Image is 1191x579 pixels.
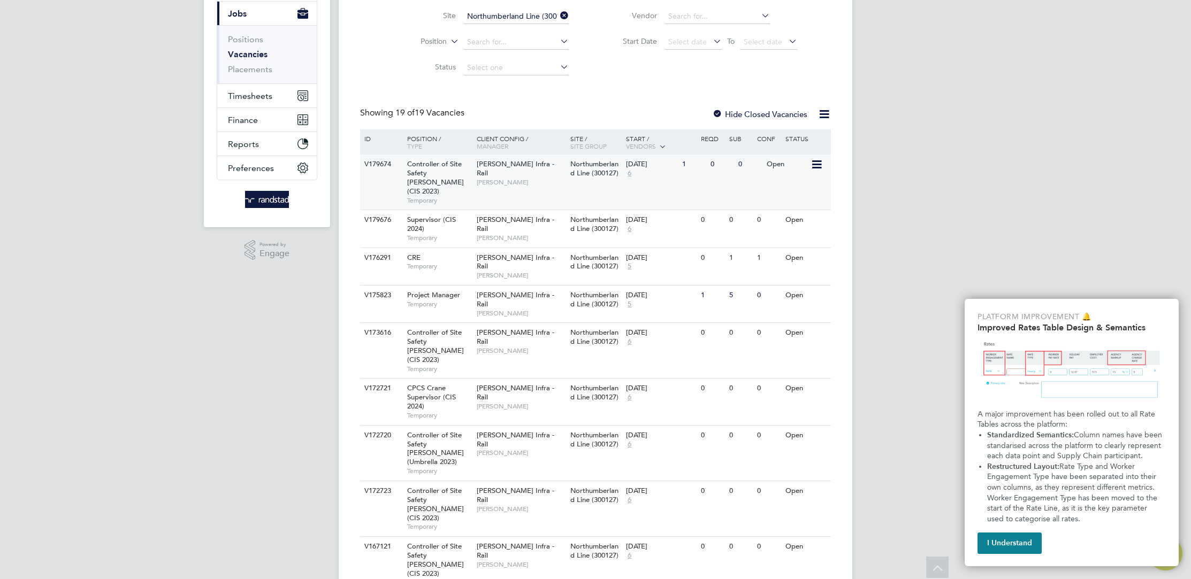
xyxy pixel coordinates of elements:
div: [DATE] [626,542,696,551]
span: Temporary [407,467,471,475]
label: Status [394,62,456,72]
span: Type [407,142,422,150]
div: [DATE] [626,487,696,496]
div: 5 [727,285,754,305]
p: A major improvement has been rolled out to all Rate Tables across the platform: [978,409,1166,430]
span: Select date [744,37,782,47]
span: [PERSON_NAME] Infra - Rail [477,486,554,504]
div: Open [783,537,829,557]
span: [PERSON_NAME] [477,402,565,411]
input: Search for... [665,9,770,24]
div: V172720 [362,426,399,445]
strong: Restructured Layout: [987,462,1059,471]
div: Open [783,285,829,305]
span: Northumberland Line (300127) [570,215,619,233]
span: [PERSON_NAME] Infra - Rail [477,383,554,402]
span: Temporary [407,262,471,271]
div: ID [362,129,399,148]
div: 0 [698,537,726,557]
div: Open [783,323,829,343]
span: Rate Type and Worker Engagement Type have been separated into their own columns, as they represen... [987,462,1159,523]
span: Temporary [407,365,471,373]
div: V173616 [362,323,399,343]
div: Open [783,481,829,501]
div: 0 [754,537,782,557]
span: Controller of Site Safety [PERSON_NAME] (Umbrella 2023) [407,430,464,467]
div: Reqd [698,129,726,148]
div: 0 [754,426,782,445]
span: Column names have been standarised across the platform to clearly represent each data point and S... [987,430,1164,460]
span: 6 [626,337,633,346]
div: 1 [698,285,726,305]
div: Open [783,379,829,398]
div: [DATE] [626,160,677,169]
span: Select date [668,37,707,47]
div: Position / [399,129,474,155]
div: 1 [727,248,754,268]
div: 0 [727,481,754,501]
span: [PERSON_NAME] Infra - Rail [477,542,554,560]
div: 0 [727,426,754,445]
label: Hide Closed Vacancies [712,109,807,119]
div: Open [764,155,811,174]
span: Controller of Site Safety [PERSON_NAME] (CIS 2023) [407,159,464,196]
div: Client Config / [474,129,568,155]
span: Northumberland Line (300127) [570,486,619,504]
span: [PERSON_NAME] [477,449,565,457]
span: [PERSON_NAME] Infra - Rail [477,253,554,271]
p: Platform Improvement 🔔 [978,312,1166,322]
span: To [724,34,738,48]
div: [DATE] [626,253,696,263]
div: Start / [623,129,698,156]
span: Engage [259,249,289,258]
div: [DATE] [626,384,696,393]
a: Vacancies [228,49,268,59]
span: 19 Vacancies [395,107,464,118]
span: Site Group [570,142,607,150]
span: Northumberland Line (300127) [570,328,619,346]
span: Project Manager [407,290,460,299]
span: [PERSON_NAME] [477,560,565,569]
a: Positions [228,34,263,44]
span: 6 [626,440,633,449]
span: [PERSON_NAME] Infra - Rail [477,159,554,177]
div: [DATE] [626,328,696,337]
h2: Improved Rates Table Design & Semantics [978,322,1166,333]
div: 0 [698,379,726,398]
span: Temporary [407,196,471,205]
div: V172721 [362,379,399,398]
strong: Standardized Semantics: [987,430,1074,439]
div: 0 [754,323,782,343]
span: Timesheets [228,91,272,101]
div: Open [783,248,829,268]
div: Sub [727,129,754,148]
span: Powered by [259,240,289,249]
div: 0 [754,379,782,398]
div: Status [783,129,829,148]
input: Select one [463,60,569,75]
div: V176291 [362,248,399,268]
span: Supervisor (CIS 2024) [407,215,456,233]
span: Northumberland Line (300127) [570,253,619,271]
div: Showing [360,107,467,119]
span: Temporary [407,522,471,531]
span: Northumberland Line (300127) [570,430,619,449]
div: V179674 [362,155,399,174]
div: 0 [698,248,726,268]
div: 1 [754,248,782,268]
div: V167121 [362,537,399,557]
div: 0 [698,481,726,501]
img: randstad-logo-retina.png [245,191,289,208]
span: 6 [626,169,633,178]
span: 5 [626,262,633,271]
div: V172723 [362,481,399,501]
span: CPCS Crane Supervisor (CIS 2024) [407,383,456,411]
input: Search for... [463,9,569,24]
span: Northumberland Line (300127) [570,290,619,308]
span: Temporary [407,234,471,242]
span: 6 [626,225,633,234]
img: Updated Rates Table Design & Semantics [978,337,1166,405]
span: 6 [626,393,633,402]
a: Placements [228,64,272,74]
div: [DATE] [626,431,696,440]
